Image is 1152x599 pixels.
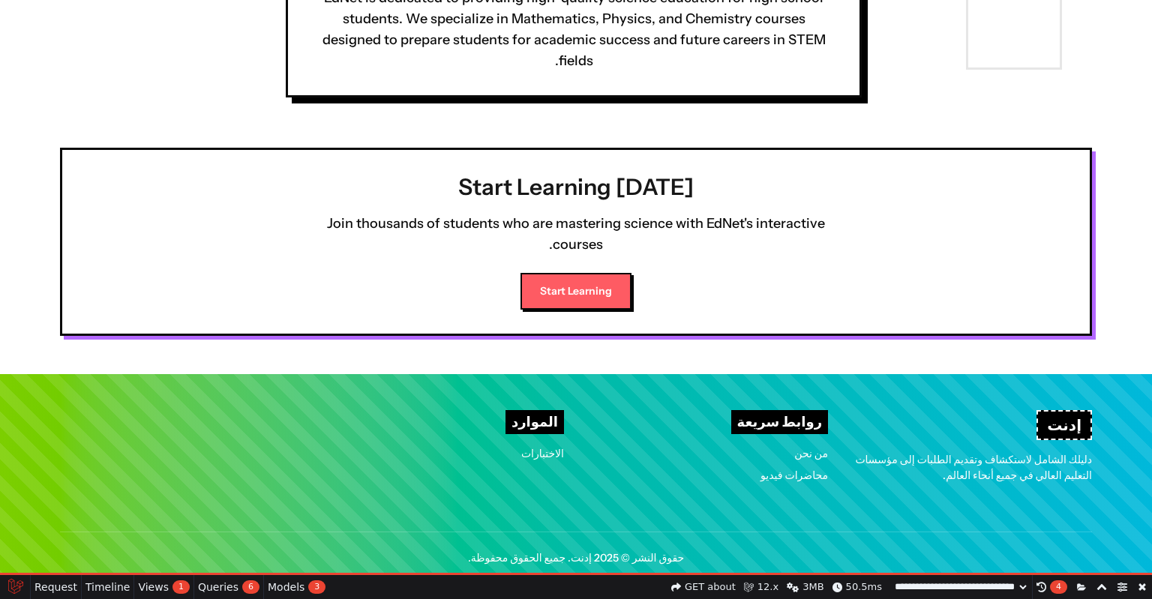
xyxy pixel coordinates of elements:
span: حقوق النشر © 2025 إدنت. جميع الحقوق محفوظة. [468,550,685,566]
h4: روابط سريعة [731,410,829,434]
a: الاختبارات [521,447,564,460]
p: Join thousands of students who are mastering science with EdNet's interactive courses. [324,213,828,255]
h2: Start Learning [DATE] [86,174,1066,201]
span: 6 [242,580,259,594]
p: دليلك الشامل لاستكشاف وتقديم الطلبات إلى مؤسسات التعليم العالي في جميع أنحاء العالم. [852,452,1092,484]
a: من نحن [794,447,828,460]
h3: إدنت [1036,410,1092,440]
a: محاضرات فيديو [760,469,828,482]
span: 3 [308,580,325,594]
h4: الموارد [505,410,564,434]
span: 1 [172,580,190,594]
a: Start Learning [520,273,631,310]
span: 4 [1050,580,1067,594]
